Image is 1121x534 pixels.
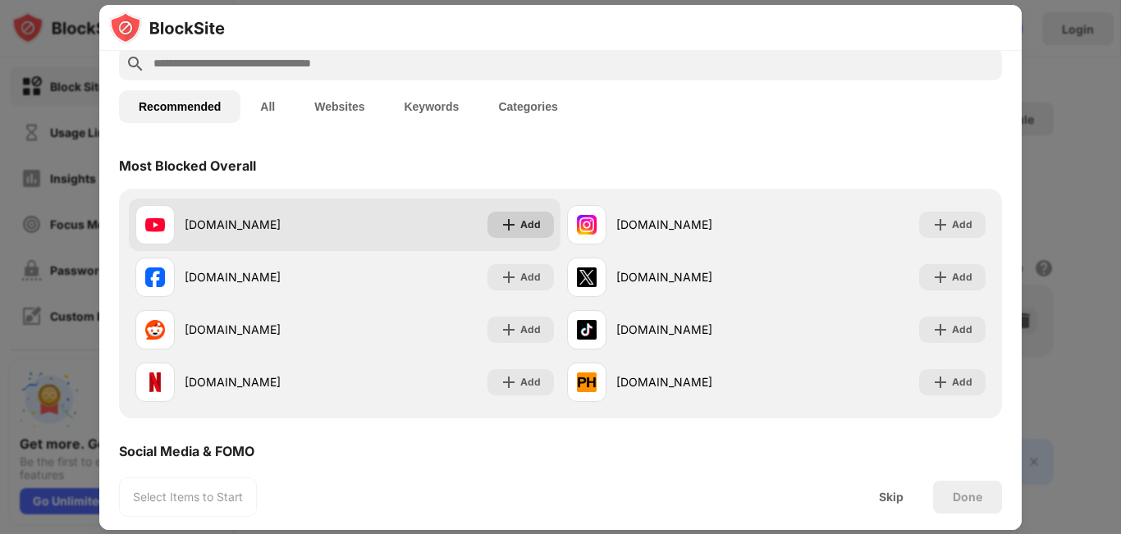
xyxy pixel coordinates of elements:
div: [DOMAIN_NAME] [185,268,345,285]
div: Add [520,269,541,285]
div: Add [952,217,972,233]
div: [DOMAIN_NAME] [616,268,776,285]
img: search.svg [126,54,145,74]
button: Recommended [119,90,240,123]
div: Done [953,491,982,504]
div: [DOMAIN_NAME] [616,216,776,233]
img: favicons [145,267,165,287]
img: logo-blocksite.svg [109,11,225,44]
div: Most Blocked Overall [119,157,256,174]
div: Select Items to Start [133,489,243,505]
button: Keywords [384,90,478,123]
div: [DOMAIN_NAME] [185,321,345,338]
button: All [240,90,295,123]
img: favicons [577,320,597,340]
img: favicons [145,215,165,235]
div: Add [520,322,541,338]
div: Add [952,269,972,285]
div: Add [952,374,972,390]
img: favicons [145,372,165,392]
button: Websites [295,90,384,123]
div: [DOMAIN_NAME] [616,321,776,338]
img: favicons [577,215,597,235]
img: favicons [145,320,165,340]
div: Add [520,374,541,390]
img: favicons [577,372,597,392]
div: Add [952,322,972,338]
div: Skip [879,491,904,504]
img: favicons [577,267,597,287]
div: Add [520,217,541,233]
div: [DOMAIN_NAME] [185,216,345,233]
div: Social Media & FOMO [119,443,254,459]
div: [DOMAIN_NAME] [185,373,345,390]
div: [DOMAIN_NAME] [616,373,776,390]
button: Categories [478,90,577,123]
